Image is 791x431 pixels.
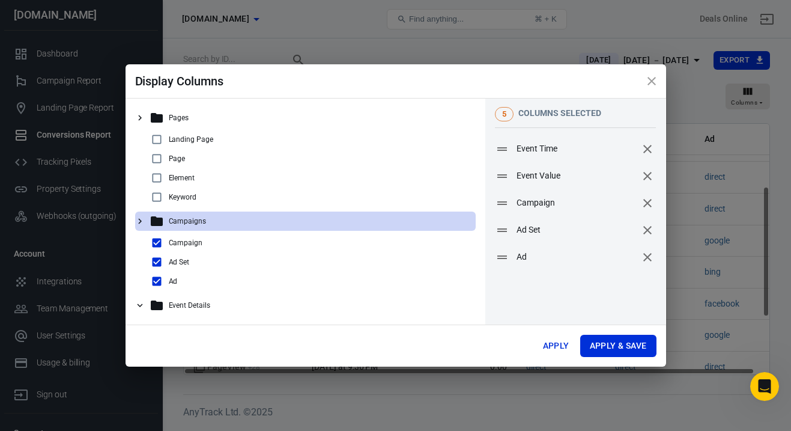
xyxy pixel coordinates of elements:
div: Adremove [485,243,665,271]
span: columns selected [518,108,601,118]
span: Event Time [517,142,637,155]
div: Event Valueremove [485,162,665,189]
p: Keyword [169,193,197,201]
button: remove [637,193,658,213]
span: Display Columns [135,74,223,88]
button: remove [637,220,658,240]
span: Event Value [517,170,637,182]
div: Campaignremove [485,189,665,216]
p: Ad [169,277,178,286]
p: Page [169,154,186,163]
div: Event Timeremove [485,135,665,162]
button: remove [637,139,658,159]
button: Apply & Save [580,335,656,357]
button: close [637,67,666,96]
button: remove [637,166,658,186]
p: Campaign [169,239,203,247]
div: Ad Setremove [485,216,665,243]
button: remove [637,247,658,267]
p: Pages [169,114,189,122]
iframe: Intercom live chat [750,372,779,401]
p: Element [169,174,195,182]
span: 5 [498,108,511,120]
span: Ad Set [517,224,637,236]
p: Campaigns [169,217,207,225]
button: Apply [537,335,575,357]
span: Campaign [517,197,637,209]
p: Landing Page [169,135,214,144]
span: Ad [517,251,637,263]
p: Event Details [169,301,210,310]
p: Ad Set [169,258,190,266]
